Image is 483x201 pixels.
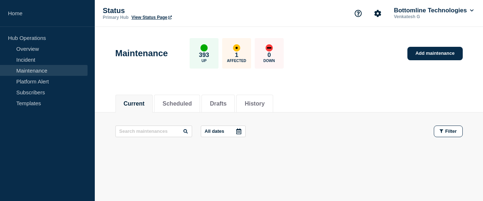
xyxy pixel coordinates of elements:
[115,48,168,58] h1: Maintenance
[200,44,208,52] div: up
[233,44,240,52] div: affected
[210,100,226,107] button: Drafts
[103,15,128,20] p: Primary Hub
[124,100,145,107] button: Current
[263,59,275,63] p: Down
[407,47,462,60] a: Add maintenance
[393,14,468,19] p: Venkatesh G
[434,126,463,137] button: Filter
[445,128,457,134] span: Filter
[245,100,264,107] button: History
[199,52,209,59] p: 393
[227,59,246,63] p: Affected
[235,52,238,59] p: 1
[266,44,273,52] div: down
[267,52,271,59] p: 0
[115,126,192,137] input: Search maintenances
[131,15,171,20] a: View Status Page
[103,7,247,15] p: Status
[205,128,224,134] p: All dates
[201,126,246,137] button: All dates
[351,6,366,21] button: Support
[370,6,385,21] button: Account settings
[202,59,207,63] p: Up
[162,100,192,107] button: Scheduled
[393,7,475,14] button: Bottomline Technologies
